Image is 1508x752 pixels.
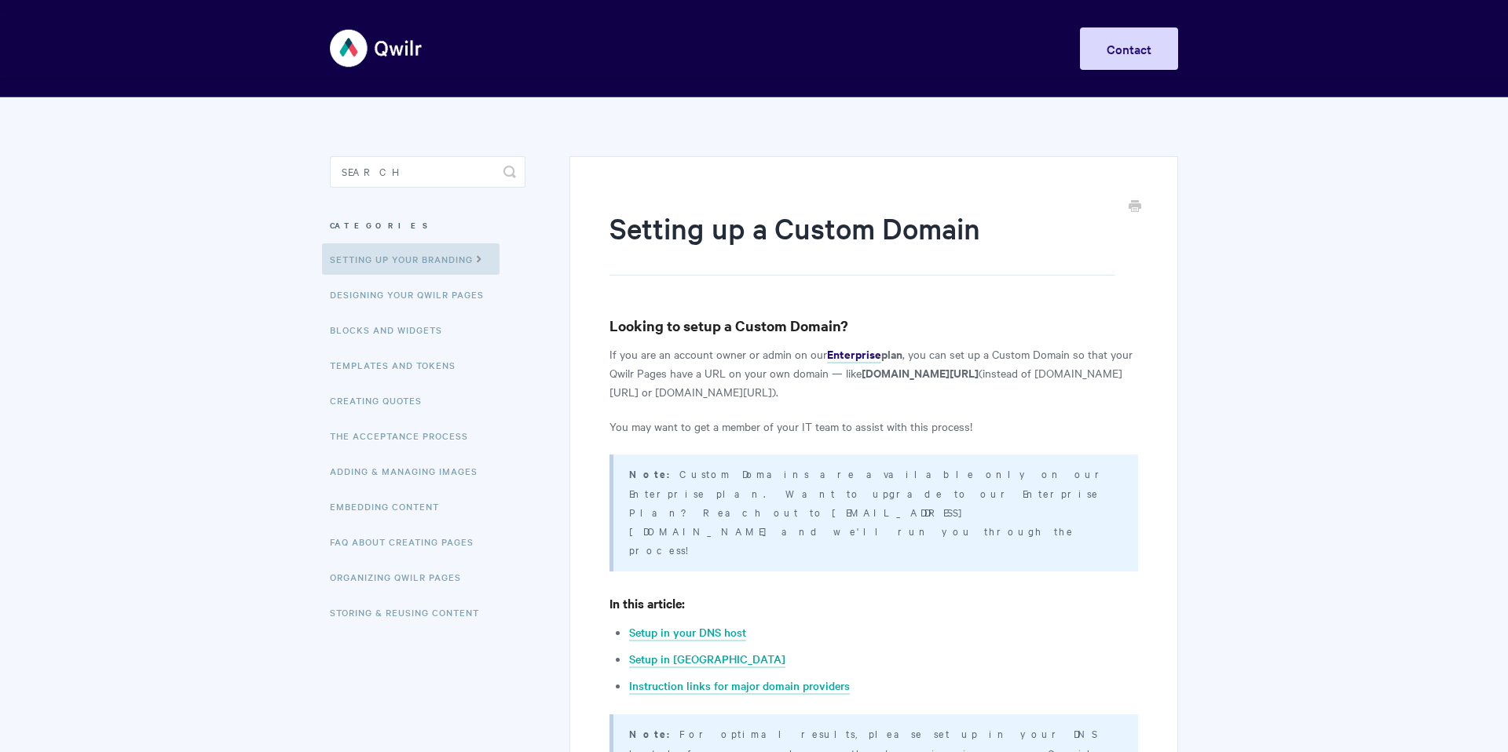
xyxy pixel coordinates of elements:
a: Adding & Managing Images [330,455,489,487]
a: The Acceptance Process [330,420,480,451]
h3: Categories [330,211,525,239]
img: Qwilr Help Center [330,19,423,78]
a: Blocks and Widgets [330,314,454,345]
p: Custom Domains are available only on our Enterprise plan. Want to upgrade to our Enterprise Plan?... [629,464,1118,559]
strong: Enterprise [827,345,881,362]
a: Templates and Tokens [330,349,467,381]
strong: plan [881,345,902,362]
strong: Note: [629,726,679,741]
input: Search [330,156,525,188]
strong: [DOMAIN_NAME][URL] [862,364,979,381]
a: Instruction links for major domain providers [629,677,850,695]
a: Setup in [GEOGRAPHIC_DATA] [629,651,785,668]
a: Storing & Reusing Content [330,597,491,628]
h3: Looking to setup a Custom Domain? [609,315,1138,337]
strong: Note: [629,466,679,481]
a: Designing Your Qwilr Pages [330,279,496,310]
p: If you are an account owner or admin on our , you can set up a Custom Domain so that your Qwilr P... [609,345,1138,401]
a: Enterprise [827,346,881,363]
h1: Setting up a Custom Domain [609,208,1115,276]
strong: In this article: [609,594,685,611]
a: Contact [1080,27,1178,70]
a: Organizing Qwilr Pages [330,561,473,593]
a: Print this Article [1129,199,1141,216]
a: Creating Quotes [330,385,434,416]
p: You may want to get a member of your IT team to assist with this process! [609,417,1138,436]
a: Embedding Content [330,491,451,522]
a: FAQ About Creating Pages [330,526,485,557]
a: Setting up your Branding [322,243,500,275]
a: Setup in your DNS host [629,624,746,641]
